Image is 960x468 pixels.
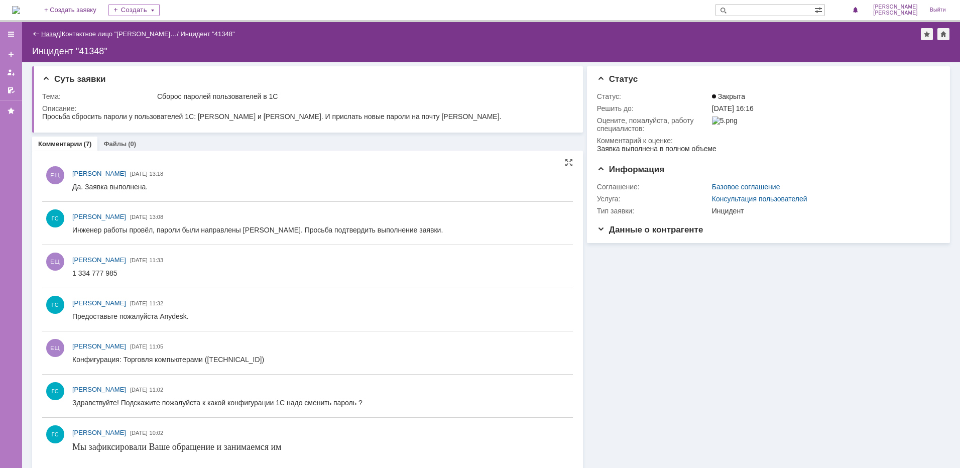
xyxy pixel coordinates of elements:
div: Тип заявки: [597,207,710,215]
span: [PERSON_NAME] [72,213,126,220]
span: Статус [597,74,638,84]
div: Тема: [42,92,155,100]
span: Закрыта [712,92,745,100]
a: Назад [41,30,60,38]
div: Oцените, пожалуйста, работу специалистов: [597,116,710,133]
div: Услуга: [597,195,710,203]
div: Добавить в избранное [921,28,933,40]
span: 11:02 [150,387,164,393]
span: 11:33 [150,257,164,263]
span: [DATE] [130,430,148,436]
div: Инцидент "41348" [180,30,234,38]
span: [PERSON_NAME] [873,4,918,10]
div: (0) [128,140,136,148]
span: 13:18 [150,171,164,177]
span: 13:08 [150,214,164,220]
div: Инцидент [712,207,934,215]
div: Инцидент "41348" [32,46,950,56]
span: [DATE] [130,343,148,349]
div: Решить до: [597,104,710,112]
span: [DATE] [130,257,148,263]
a: Мои заявки [3,64,19,80]
span: [DATE] [130,300,148,306]
a: Базовое соглашение [712,183,780,191]
a: [PERSON_NAME] [72,428,126,438]
div: | [60,30,61,37]
span: Расширенный поиск [814,5,824,14]
a: [PERSON_NAME] [72,169,126,179]
a: Создать заявку [3,46,19,62]
a: Комментарии [38,140,82,148]
span: [PERSON_NAME] [72,170,126,177]
a: Контактное лицо "[PERSON_NAME]… [62,30,177,38]
div: Соглашение: [597,183,710,191]
span: [DATE] 16:16 [712,104,754,112]
span: [PERSON_NAME] [873,10,918,16]
div: Создать [108,4,160,16]
img: logo [12,6,20,14]
span: Данные о контрагенте [597,225,703,235]
div: / [62,30,181,38]
span: 11:05 [150,343,164,349]
a: Консультация пользователей [712,195,807,203]
span: [PERSON_NAME] [72,299,126,307]
div: (7) [84,140,92,148]
a: Мои согласования [3,82,19,98]
span: Суть заявки [42,74,105,84]
a: [PERSON_NAME] [72,298,126,308]
span: [PERSON_NAME] [72,429,126,436]
div: Статус: [597,92,710,100]
span: [PERSON_NAME] [72,386,126,393]
div: Комментарий к оценке: [597,137,936,145]
span: [DATE] [130,387,148,393]
a: [PERSON_NAME] [72,341,126,352]
a: [PERSON_NAME] [72,212,126,222]
a: Файлы [103,140,127,148]
img: 5.png [712,116,738,125]
span: 10:02 [150,430,164,436]
span: [PERSON_NAME] [72,342,126,350]
a: Перейти на домашнюю страницу [12,6,20,14]
span: [DATE] [130,214,148,220]
div: Сборос паролей пользователей в 1С [157,92,567,100]
span: [PERSON_NAME] [72,256,126,264]
div: На всю страницу [565,159,573,167]
span: Информация [597,165,664,174]
span: [DATE] [130,171,148,177]
a: [PERSON_NAME] [72,255,126,265]
span: 11:32 [150,300,164,306]
div: Описание: [42,104,569,112]
div: Сделать домашней страницей [937,28,949,40]
a: [PERSON_NAME] [72,385,126,395]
